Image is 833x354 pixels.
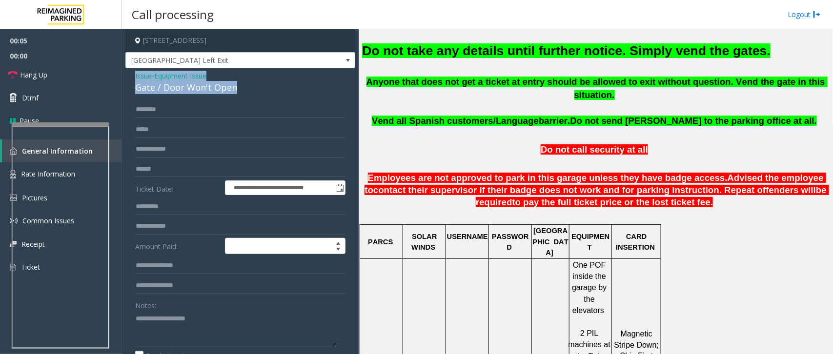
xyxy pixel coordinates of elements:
img: 'icon' [10,217,18,225]
span: Dtmf [22,93,39,103]
span: EQUIPMENT [571,233,610,251]
span: Decrease value [331,246,345,254]
span: One POF inside the garage by the elevators [572,261,609,315]
span: Vend all Spanish customers/Language [372,116,539,126]
img: 'icon' [10,195,17,201]
span: Anyone that does not get a ticket at entry should be allowed to exit without question. Vend the g... [366,77,828,100]
span: to pay the full ticket price or the lost ticket fee. [512,197,713,207]
span: Do not call security at all [541,144,648,155]
span: Employees are not approved to park in this garage unless they have badge access. [368,173,728,183]
img: logout [813,9,821,20]
h3: Call processing [127,2,219,26]
span: CARD INSERTION [616,233,655,251]
img: 'icon' [10,241,17,247]
span: barrier. [539,116,570,126]
span: Equipment Issue [154,71,206,81]
span: - [152,71,206,80]
span: Do not send [PERSON_NAME] to the parking office at all. [570,116,817,126]
span: Hang Up [20,70,47,80]
h4: [STREET_ADDRESS] [125,29,355,52]
span: Toggle popup [334,181,345,195]
span: [GEOGRAPHIC_DATA] Left Exit [126,53,309,68]
img: 'icon' [10,170,16,178]
span: SOLAR WINDS [411,233,439,251]
span: PASSWORD [492,233,529,251]
div: Gate / Door Won't Open [135,81,345,94]
img: 'icon' [10,263,16,272]
span: Pause [20,116,39,126]
label: Amount Paid: [133,238,223,255]
label: Notes: [135,297,156,311]
font: Do not take any details until further notice. Simply vend the gates. [362,43,771,58]
span: Advised the employee to [365,173,826,195]
span: PARCS [368,238,393,246]
a: Logout [788,9,821,20]
span: Issue [135,71,152,81]
span: [GEOGRAPHIC_DATA] [533,227,569,256]
label: Ticket Date: [133,180,223,195]
a: General Information [2,139,122,162]
span: be required [476,185,829,207]
span: USERNAME [447,233,488,240]
span: Increase value [331,238,345,246]
span: contact their supervisor if their badge does not work and for parking instruction. Repeat offende... [373,185,816,195]
img: 'icon' [10,147,17,155]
